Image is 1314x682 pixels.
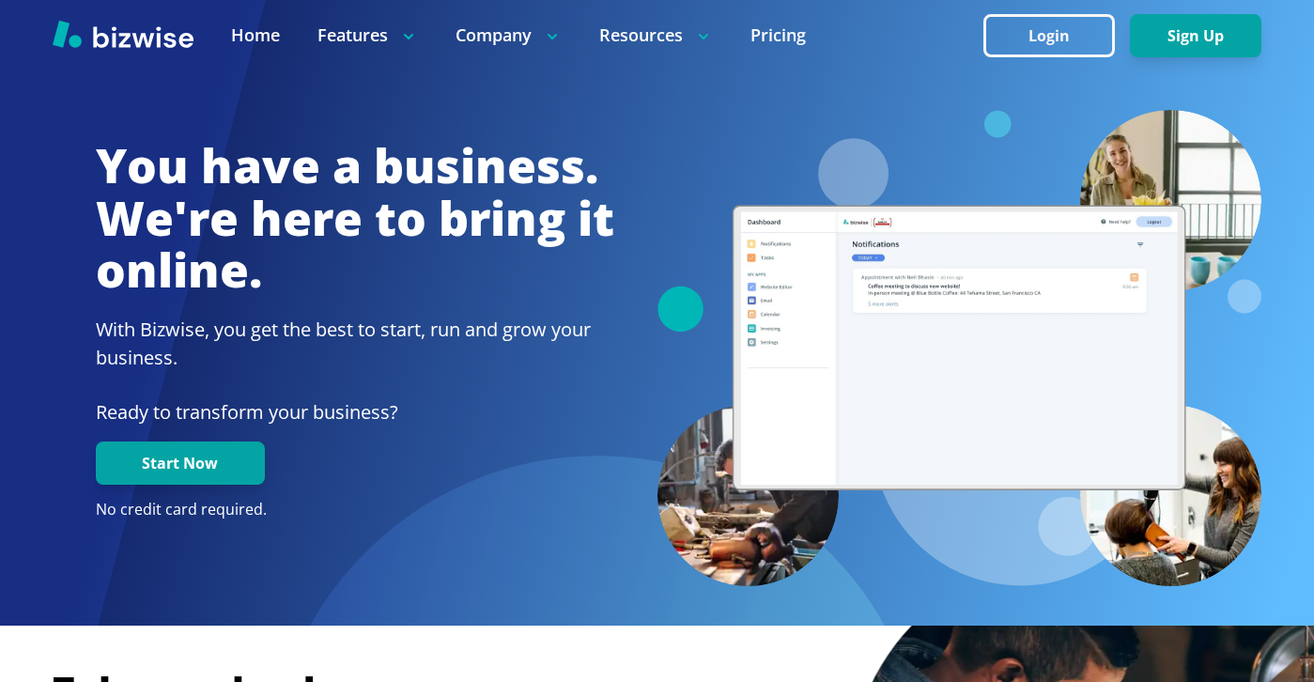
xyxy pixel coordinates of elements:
[53,20,193,48] img: Bizwise Logo
[96,442,265,485] button: Start Now
[1130,14,1261,57] button: Sign Up
[456,23,562,47] p: Company
[599,23,713,47] p: Resources
[96,500,614,520] p: No credit card required.
[231,23,280,47] a: Home
[983,27,1130,45] a: Login
[96,455,265,473] a: Start Now
[983,14,1115,57] button: Login
[750,23,806,47] a: Pricing
[96,140,614,297] h1: You have a business. We're here to bring it online.
[1130,27,1261,45] a: Sign Up
[96,398,614,426] p: Ready to transform your business?
[96,316,614,372] h2: With Bizwise, you get the best to start, run and grow your business.
[317,23,418,47] p: Features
